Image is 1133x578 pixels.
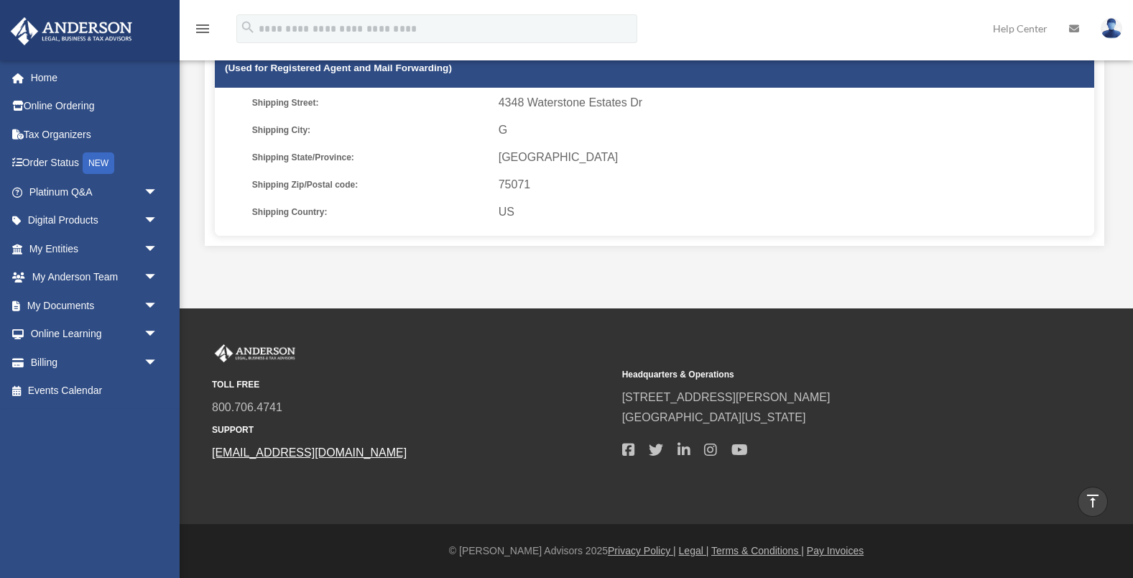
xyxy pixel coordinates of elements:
span: arrow_drop_down [144,320,172,349]
a: Terms & Conditions | [711,545,804,556]
a: Pay Invoices [807,545,864,556]
small: (Used for Registered Agent and Mail Forwarding) [225,63,452,73]
small: Headquarters & Operations [622,367,1022,382]
span: 75071 [499,175,1089,195]
span: arrow_drop_down [144,263,172,293]
a: [GEOGRAPHIC_DATA][US_STATE] [622,411,806,423]
a: Order StatusNEW [10,149,180,178]
a: Tax Organizers [10,120,180,149]
a: Online Learningarrow_drop_down [10,320,180,349]
a: Billingarrow_drop_down [10,348,180,377]
a: menu [194,25,211,37]
span: Shipping City: [252,120,489,140]
i: menu [194,20,211,37]
span: Shipping Country: [252,202,489,222]
span: arrow_drop_down [144,178,172,207]
a: vertical_align_top [1078,487,1108,517]
span: 4348 Waterstone Estates Dr [499,93,1089,113]
span: arrow_drop_down [144,348,172,377]
span: arrow_drop_down [144,291,172,321]
img: Anderson Advisors Platinum Portal [212,344,298,363]
a: 800.706.4741 [212,401,282,413]
span: Shipping Street: [252,93,489,113]
i: search [240,19,256,35]
a: My Documentsarrow_drop_down [10,291,180,320]
a: Digital Productsarrow_drop_down [10,206,180,235]
span: Shipping State/Province: [252,147,489,168]
i: vertical_align_top [1084,492,1101,510]
span: US [499,202,1089,222]
img: User Pic [1101,18,1122,39]
a: Online Ordering [10,92,180,121]
small: SUPPORT [212,423,612,438]
a: Events Calendar [10,377,180,405]
a: Platinum Q&Aarrow_drop_down [10,178,180,206]
div: NEW [83,152,114,174]
span: arrow_drop_down [144,206,172,236]
span: [GEOGRAPHIC_DATA] [499,147,1089,168]
a: Privacy Policy | [608,545,676,556]
a: [STREET_ADDRESS][PERSON_NAME] [622,391,831,403]
span: arrow_drop_down [144,234,172,264]
span: G [499,120,1089,140]
a: [EMAIL_ADDRESS][DOMAIN_NAME] [212,446,407,459]
div: © [PERSON_NAME] Advisors 2025 [180,542,1133,560]
img: Anderson Advisors Platinum Portal [6,17,137,45]
a: My Anderson Teamarrow_drop_down [10,263,180,292]
a: Home [10,63,180,92]
small: TOLL FREE [212,377,612,393]
a: My Entitiesarrow_drop_down [10,234,180,263]
span: Shipping Zip/Postal code: [252,175,489,195]
a: Legal | [679,545,709,556]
